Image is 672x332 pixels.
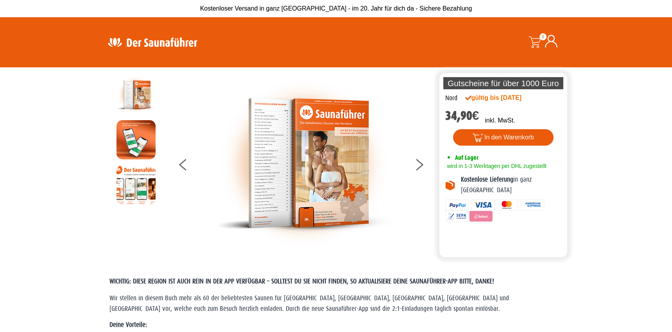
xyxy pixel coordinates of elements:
[443,77,564,89] p: Gutscheine für über 1000 Euro
[109,294,509,312] span: Wir stellen in diesem Buch mehr als 60 der beliebtesten Saunen für [GEOGRAPHIC_DATA], [GEOGRAPHIC...
[445,93,457,103] div: Nord
[116,120,156,159] img: MOCKUP-iPhone_regional
[455,154,478,161] span: Auf Lager
[461,176,513,183] b: Kostenlose Lieferung
[472,108,479,123] span: €
[216,75,392,251] img: der-saunafuehrer-2025-nord
[109,321,147,328] strong: Deine Vorteile:
[445,108,479,123] bdi: 34,90
[465,93,539,103] div: gültig bis [DATE]
[116,75,156,114] img: der-saunafuehrer-2025-nord
[539,33,547,40] span: 0
[445,163,547,169] span: wird in 1-3 Werktagen per DHL zugestellt
[453,129,554,146] button: In den Warenkorb
[461,175,562,195] p: in ganz [GEOGRAPHIC_DATA]
[116,165,156,204] img: Anleitung7tn
[200,5,472,12] span: Kostenloser Versand in ganz [GEOGRAPHIC_DATA] - im 20. Jahr für dich da - Sichere Bezahlung
[485,116,515,125] p: inkl. MwSt.
[109,278,494,285] span: WICHTIG: DIESE REGION IST AUCH REIN IN DER APP VERFÜGBAR – SOLLTEST DU SIE NICHT FINDEN, SO AKTUA...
